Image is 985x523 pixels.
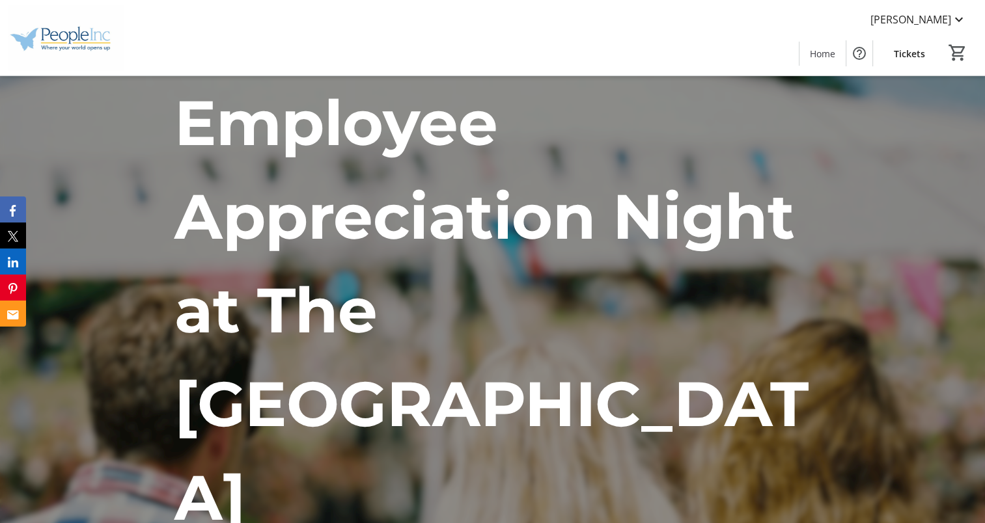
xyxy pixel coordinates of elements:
[846,40,872,66] button: Help
[8,5,124,70] img: People Inc.'s Logo
[810,47,835,60] span: Home
[894,47,925,60] span: Tickets
[860,9,977,30] button: [PERSON_NAME]
[799,42,846,66] a: Home
[883,42,936,66] a: Tickets
[870,12,951,27] span: [PERSON_NAME]
[946,41,969,64] button: Cart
